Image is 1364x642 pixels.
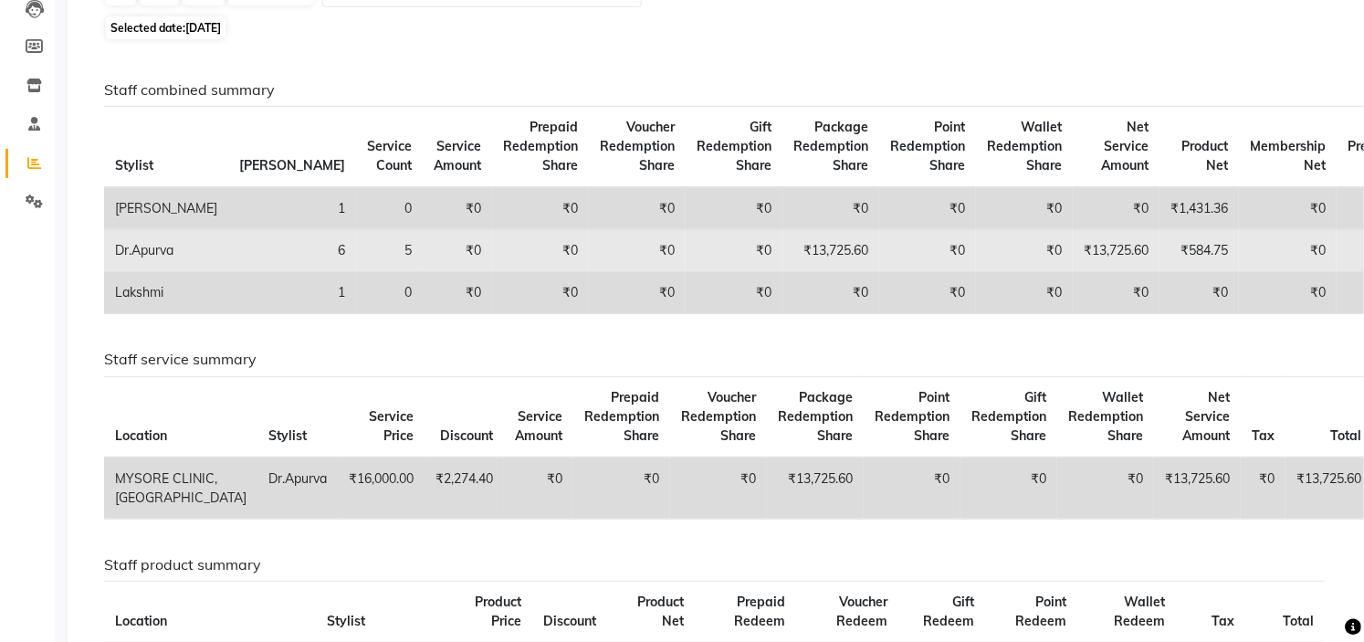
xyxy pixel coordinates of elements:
td: ₹0 [423,187,492,230]
td: Dr.Apurva [257,458,338,520]
td: ₹0 [492,187,589,230]
span: Total [1330,427,1361,444]
span: Wallet Redemption Share [987,119,1062,174]
span: Discount [543,613,596,629]
span: Product Price [475,594,521,629]
span: Stylist [268,427,307,444]
td: ₹0 [1073,187,1159,230]
span: Gift Redemption Share [971,389,1046,444]
span: Location [115,427,167,444]
td: 6 [228,230,356,272]
span: Wallet Redemption Share [1068,389,1143,444]
span: Package Redemption Share [778,389,853,444]
td: ₹0 [864,458,960,520]
td: ₹0 [686,187,782,230]
td: 0 [356,187,423,230]
td: 1 [228,187,356,230]
td: 5 [356,230,423,272]
td: ₹0 [686,272,782,314]
td: ₹0 [492,230,589,272]
span: Selected date: [106,16,226,39]
span: Gift Redemption Share [697,119,771,174]
td: 1 [228,272,356,314]
span: Discount [440,427,493,444]
td: 0 [356,272,423,314]
span: Tax [1212,613,1234,629]
span: [PERSON_NAME] [239,157,345,174]
span: Stylist [327,613,365,629]
td: [PERSON_NAME] [104,187,228,230]
td: ₹0 [1241,458,1285,520]
span: Point Redemption Share [875,389,950,444]
span: Location [115,613,167,629]
span: Service Amount [515,408,562,444]
td: ₹13,725.60 [782,230,879,272]
td: ₹584.75 [1159,230,1239,272]
span: Tax [1252,427,1275,444]
span: Product Net [637,594,684,629]
td: ₹0 [976,187,1073,230]
td: ₹0 [423,230,492,272]
td: ₹0 [879,272,976,314]
span: Voucher Redemption Share [681,389,756,444]
td: ₹0 [504,458,573,520]
span: Net Service Amount [1101,119,1149,174]
span: Prepaid Redemption Share [503,119,578,174]
span: Total [1283,613,1314,629]
h6: Staff product summary [104,556,1325,574]
td: ₹0 [976,272,1073,314]
td: ₹0 [670,458,767,520]
td: ₹0 [879,230,976,272]
span: Package Redemption Share [793,119,868,174]
td: ₹13,725.60 [767,458,864,520]
td: ₹0 [589,230,686,272]
td: ₹0 [423,272,492,314]
span: Service Count [367,138,412,174]
td: ₹0 [1159,272,1239,314]
td: ₹1,431.36 [1159,187,1239,230]
td: ₹16,000.00 [338,458,425,520]
span: Voucher Redeem [836,594,887,629]
td: ₹0 [589,272,686,314]
span: Stylist [115,157,153,174]
span: [DATE] [185,21,221,35]
span: Point Redemption Share [890,119,965,174]
span: Prepaid Redemption Share [584,389,659,444]
td: ₹0 [589,187,686,230]
td: ₹0 [960,458,1057,520]
td: Lakshmi [104,272,228,314]
span: Membership Net [1250,138,1326,174]
td: ₹0 [1239,272,1337,314]
span: Wallet Redeem [1114,594,1165,629]
span: Point Redeem [1016,594,1067,629]
td: ₹0 [1239,230,1337,272]
td: ₹0 [782,187,879,230]
td: ₹0 [782,272,879,314]
h6: Staff combined summary [104,81,1325,99]
td: ₹2,274.40 [425,458,504,520]
td: ₹13,725.60 [1073,230,1159,272]
td: ₹0 [879,187,976,230]
td: ₹0 [1073,272,1159,314]
td: MYSORE CLINIC, [GEOGRAPHIC_DATA] [104,458,257,520]
span: Product Net [1181,138,1228,174]
td: ₹0 [1239,187,1337,230]
h6: Staff service summary [104,351,1325,368]
td: ₹13,725.60 [1154,458,1241,520]
span: Net Service Amount [1182,389,1230,444]
td: ₹0 [573,458,670,520]
span: Service Price [369,408,414,444]
td: ₹0 [976,230,1073,272]
td: ₹0 [1057,458,1154,520]
span: Prepaid Redeem [735,594,786,629]
td: Dr.Apurva [104,230,228,272]
span: Gift Redeem [924,594,975,629]
td: ₹0 [492,272,589,314]
span: Service Amount [434,138,481,174]
td: ₹0 [686,230,782,272]
span: Voucher Redemption Share [600,119,675,174]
